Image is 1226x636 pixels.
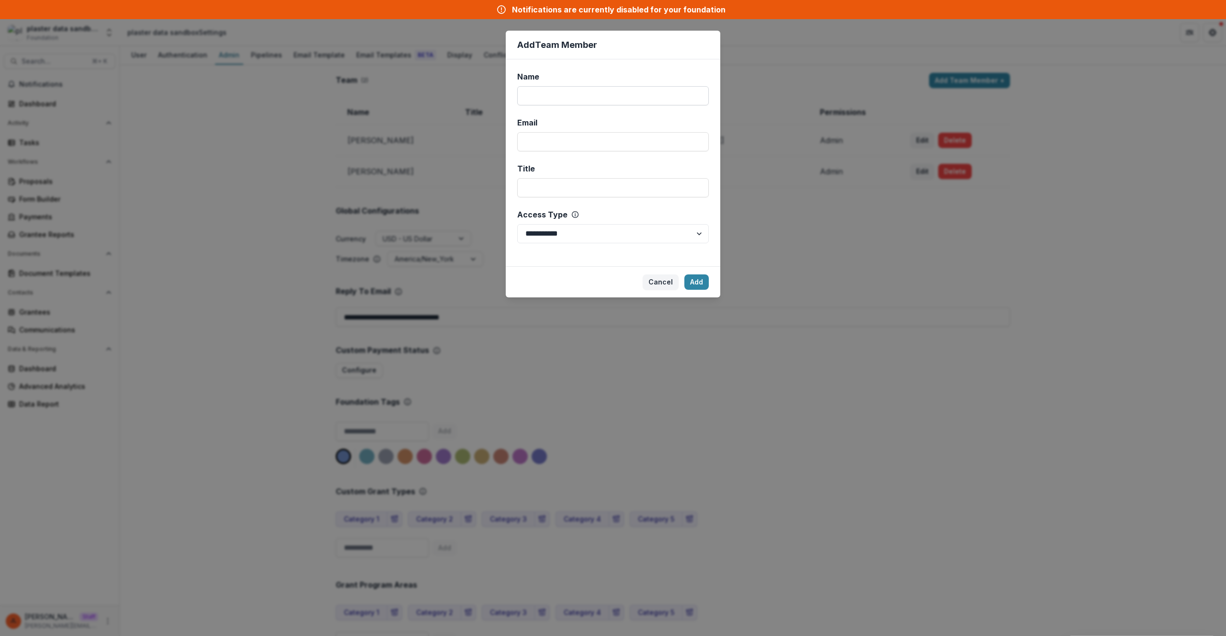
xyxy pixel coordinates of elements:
button: Cancel [643,274,679,290]
div: Notifications are currently disabled for your foundation [512,4,726,15]
button: Add [684,274,709,290]
span: Title [517,163,535,174]
span: Name [517,71,539,82]
span: Email [517,117,537,128]
span: Access Type [517,209,568,220]
header: Add Team Member [506,31,720,59]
